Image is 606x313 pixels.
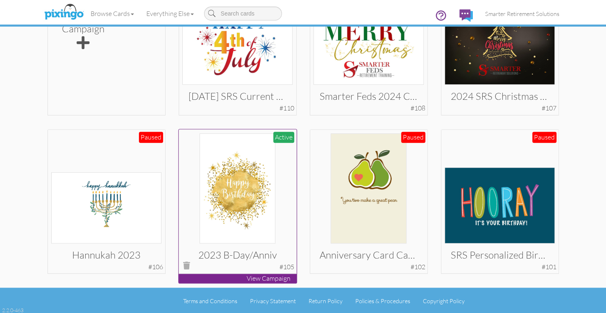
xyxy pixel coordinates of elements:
[542,104,556,113] div: #107
[183,297,237,304] a: Terms and Conditions
[331,133,406,243] img: 50228-1-1609439393838-c0923cdae883d0c1-qa.jpg
[320,91,418,101] h3: Smarter Feds 2024 Christmas Cards
[140,3,200,24] a: Everything Else
[411,104,425,113] div: #108
[411,262,425,272] div: #102
[451,91,549,101] h3: 2024 SRS Christmas Cards
[459,9,473,22] img: comments.svg
[451,250,549,260] h3: SRS Personalized Birthdays
[188,250,286,260] h3: 2023 B-day/Anniv
[355,297,410,304] a: Policies & Procedures
[57,250,155,260] h3: Hannukah 2023
[148,262,163,272] div: #106
[200,133,275,243] img: 92737-1-1674349176321-2276bce9417c39c7-qa.jpg
[320,250,418,260] h3: Anniversary Card Campaign
[188,91,286,101] h3: [DATE] SRS Current Clients
[139,132,163,143] div: Paused
[279,104,294,113] div: #110
[423,297,465,304] a: Copyright Policy
[532,132,556,143] div: Paused
[485,10,559,17] span: Smarter Retirement Solutions
[542,262,556,272] div: #101
[84,3,140,24] a: Browse Cards
[479,3,565,24] a: Smarter Retirement Solutions
[204,7,282,20] input: Search cards
[401,132,425,143] div: Paused
[273,132,294,143] div: Active
[179,274,297,283] p: View Campaign
[182,7,293,85] img: 132925-1-1750528834941-93005874175989f5-qa.jpg
[42,2,86,23] img: pixingo logo
[313,7,424,85] img: 109053-1-1702909078945-7abc30c150bcebcf-qa.jpg
[445,9,555,85] img: 125617-1-1734287157789-2961ef4c7bc66e91-qa.jpg
[309,297,343,304] a: Return Policy
[445,167,555,243] img: 50102-1-1609268707769-5b7faae143fe5736-qa.jpg
[250,297,296,304] a: Privacy Statement
[51,172,161,243] img: 95988-1-1680214380687-1254d26f62a5995e-qa.jpg
[279,262,294,272] div: #105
